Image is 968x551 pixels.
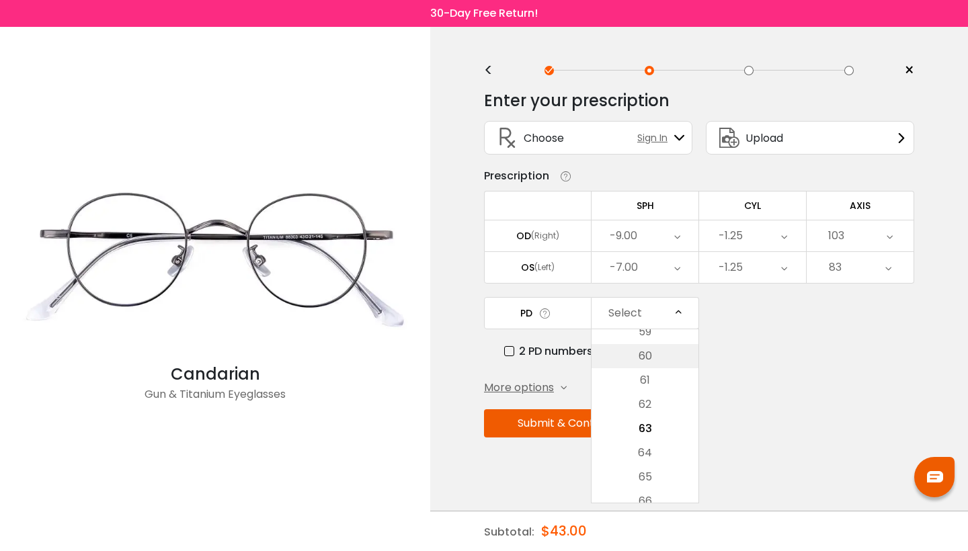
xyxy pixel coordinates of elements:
[484,297,592,329] td: PD
[592,417,698,441] li: 63
[828,222,844,249] div: 103
[927,471,943,482] img: chat
[904,60,914,81] span: ×
[592,392,698,417] li: 62
[484,409,649,437] button: Submit & Continue
[608,300,642,327] div: Select
[829,254,842,281] div: 83
[894,60,914,81] a: ×
[484,65,504,76] div: <
[592,320,698,344] li: 59
[592,441,698,465] li: 64
[524,130,564,146] span: Choose
[531,230,559,242] div: (Right)
[610,222,637,249] div: -9.00
[592,344,698,368] li: 60
[484,87,670,114] div: Enter your prescription
[592,489,698,513] li: 66
[592,368,698,392] li: 61
[484,168,549,184] div: Prescription
[719,222,743,249] div: -1.25
[745,130,783,146] span: Upload
[807,191,914,220] td: AXIS
[699,191,807,220] td: CYL
[484,380,554,396] span: More options
[504,343,593,359] label: 2 PD numbers
[7,362,424,386] div: Candarian
[592,191,699,220] td: SPH
[534,261,555,273] div: (Left)
[592,465,698,489] li: 65
[7,154,424,362] img: Gun Candarian - Titanium Eyeglasses
[516,230,531,242] div: OD
[541,511,587,550] div: $43.00
[637,131,674,145] span: Sign In
[7,386,424,413] div: Gun & Titanium Eyeglasses
[719,254,743,281] div: -1.25
[610,254,638,281] div: -7.00
[521,261,534,273] div: OS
